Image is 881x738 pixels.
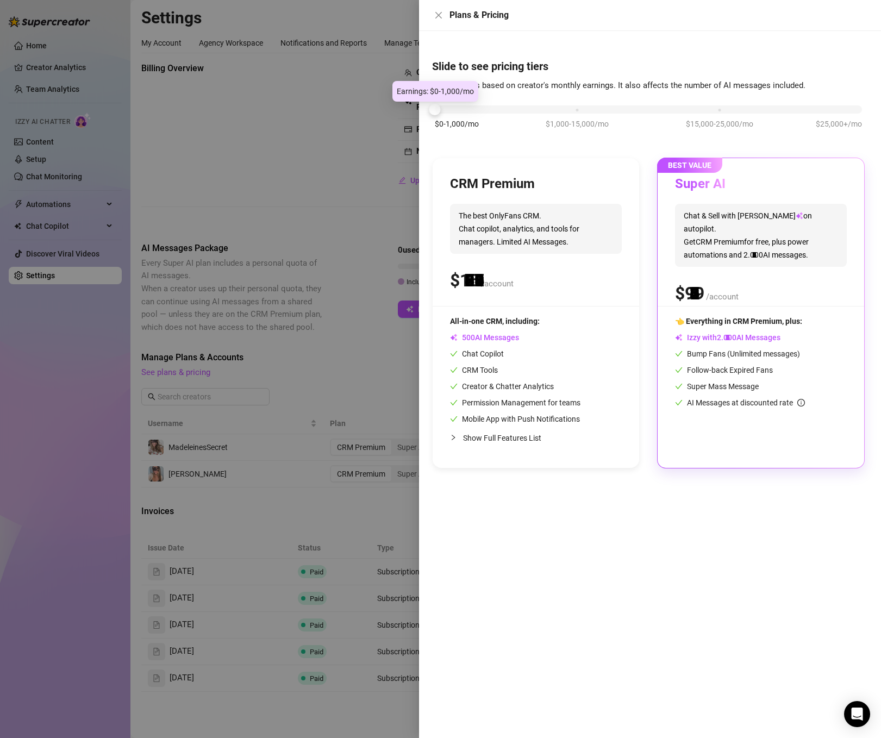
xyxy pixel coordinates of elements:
[675,350,683,358] span: check
[450,349,504,358] span: Chat Copilot
[450,366,498,374] span: CRM Tools
[435,118,479,130] span: $0-1,000/mo
[675,283,704,304] span: $
[450,415,580,423] span: Mobile App with Push Notifications
[450,425,622,451] div: Show Full Features List
[463,434,541,442] span: Show Full Features List
[432,59,868,74] h4: Slide to see pricing tiers
[450,383,458,390] span: check
[675,204,847,267] span: Chat & Sell with [PERSON_NAME] on autopilot. Get CRM Premium for free, plus power automations and...
[686,118,753,130] span: $15,000-25,000/mo
[450,333,519,342] span: AI Messages
[657,158,722,173] span: BEST VALUE
[449,9,868,22] div: Plans & Pricing
[675,333,780,342] span: Izzy with AI Messages
[432,80,805,90] span: Our pricing is based on creator's monthly earnings. It also affects the number of AI messages inc...
[450,382,554,391] span: Creator & Chatter Analytics
[450,270,479,291] span: $
[450,366,458,374] span: check
[706,292,739,302] span: /account
[450,350,458,358] span: check
[434,11,443,20] span: close
[450,317,540,326] span: All-in-one CRM, including:
[432,9,445,22] button: Close
[844,701,870,727] div: Open Intercom Messenger
[450,399,458,406] span: check
[675,366,773,374] span: Follow-back Expired Fans
[481,279,514,289] span: /account
[450,434,457,441] span: collapsed
[450,176,535,193] h3: CRM Premium
[816,118,862,130] span: $25,000+/mo
[675,382,759,391] span: Super Mass Message
[797,399,805,406] span: info-circle
[675,383,683,390] span: check
[450,204,622,254] span: The best OnlyFans CRM. Chat copilot, analytics, and tools for managers. Limited AI Messages.
[450,398,580,407] span: Permission Management for teams
[675,366,683,374] span: check
[675,176,726,193] h3: Super AI
[450,415,458,423] span: check
[546,118,609,130] span: $1,000-15,000/mo
[392,81,478,102] div: Earnings: $0-1,000/mo
[675,317,802,326] span: 👈 Everything in CRM Premium, plus:
[687,398,805,407] span: AI Messages at discounted rate
[675,349,800,358] span: Bump Fans (Unlimited messages)
[675,399,683,406] span: check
